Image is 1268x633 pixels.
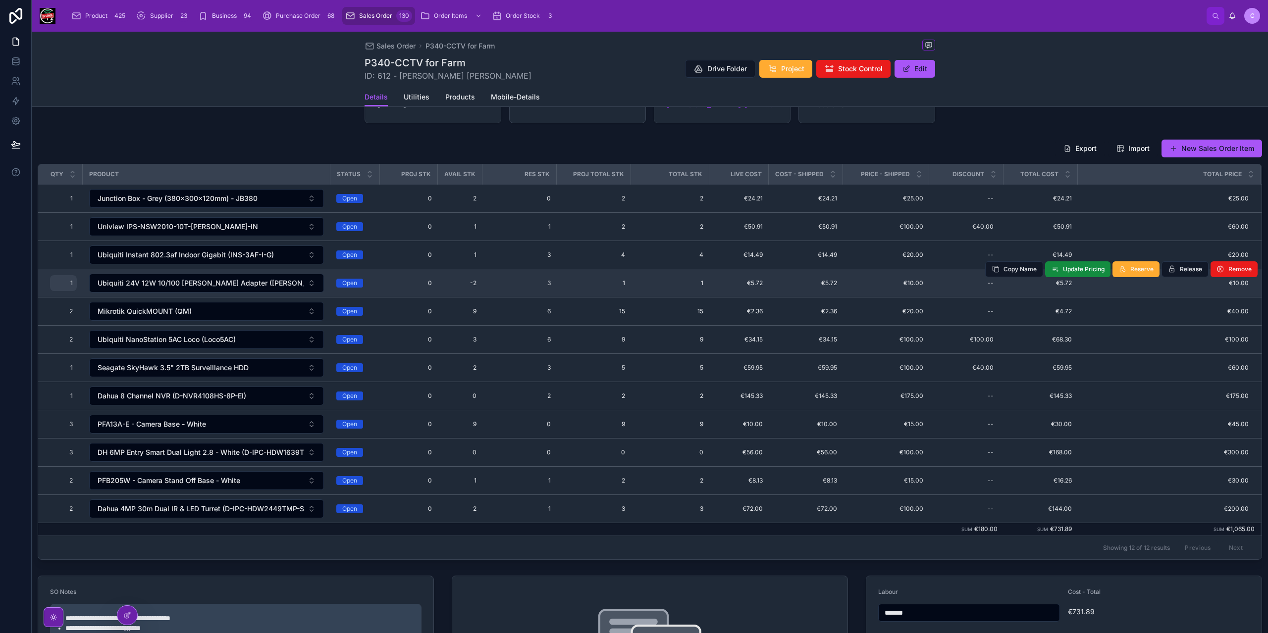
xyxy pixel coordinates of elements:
div: -- [988,195,994,202]
span: Ubiquiti NanoStation 5AC Loco (Loco5AC) [98,335,236,344]
a: Select Button [89,273,324,293]
span: €24.21 [775,195,837,202]
a: 2 [637,195,703,202]
a: Select Button [89,386,324,406]
span: €14.49 [715,251,763,259]
span: €5.72 [1009,279,1072,287]
a: Order Stock3 [489,7,559,25]
a: 9 [444,307,476,315]
span: Update Pricing [1063,265,1105,273]
a: Details [365,88,388,107]
a: Open [336,391,374,400]
a: 2 [444,364,476,372]
a: €60.00 [1078,223,1249,231]
a: 2 [563,223,625,231]
a: €20.00 [849,307,923,315]
div: Open [342,363,357,372]
span: Order Items [434,12,467,20]
span: €60.00 [1078,364,1249,372]
div: 425 [111,10,128,22]
a: 0 [488,195,551,202]
a: 3 [444,336,476,343]
a: 5 [637,364,703,372]
a: Select Button [89,414,324,434]
span: Utilities [404,92,429,102]
span: 1 [444,251,476,259]
a: €25.00 [849,195,923,202]
span: Dahua 8 Channel NVR (D-NVR4108HS-8P-EI) [98,391,246,401]
span: €5.72 [715,279,763,287]
span: €100.00 [939,336,994,343]
span: Remove [1228,265,1252,273]
span: Project [781,64,804,74]
a: €175.00 [849,392,923,400]
a: €59.95 [775,364,837,372]
span: Seagate SkyHawk 3.5" 2TB Surveillance HDD [98,363,249,373]
a: Open [336,222,374,231]
span: 1 [54,279,73,287]
span: €145.33 [715,392,763,400]
a: 0 [386,195,432,202]
span: €10.00 [1078,279,1249,287]
span: 3 [488,279,551,287]
a: €145.33 [775,392,837,400]
button: New Sales Order Item [1162,140,1262,157]
button: Stock Control [816,60,891,78]
span: Product [85,12,107,20]
span: Products [445,92,475,102]
div: 130 [396,10,412,22]
a: 1 [50,275,77,291]
a: 0 [386,364,432,372]
a: 1 [50,360,77,376]
span: 3 [488,364,551,372]
span: 3 [54,420,73,428]
span: 9 [637,336,703,343]
span: €50.91 [775,223,837,231]
div: -- [988,392,994,400]
span: 0 [386,279,432,287]
a: Products [445,88,475,108]
button: Import [1109,140,1158,157]
a: €145.33 [1009,392,1072,400]
button: Select Button [89,245,324,264]
span: Supplier [150,12,173,20]
a: 6 [488,336,551,343]
span: Ubiquiti Instant 802.3af Indoor Gigabit (INS-3AF-I-G) [98,250,274,260]
a: €25.00 [1078,195,1249,202]
span: Drive Folder [707,64,747,74]
a: Select Button [89,330,324,349]
span: Sales Order [359,12,392,20]
a: 5 [563,364,625,372]
a: 1 [50,191,77,206]
a: 1 [50,388,77,404]
span: 2 [54,336,73,343]
button: Remove [1211,261,1258,277]
a: 15 [637,307,703,315]
a: P340-CCTV for Farm [425,41,495,51]
a: €34.15 [715,336,763,343]
a: €59.95 [715,364,763,372]
button: Copy Name [985,261,1043,277]
span: 1 [637,279,703,287]
a: €175.00 [1078,392,1249,400]
a: -- [935,388,998,404]
span: 1 [488,223,551,231]
a: Utilities [404,88,429,108]
a: 6 [488,307,551,315]
a: 2 [444,195,476,202]
span: Mobile-Details [491,92,540,102]
span: 2 [637,223,703,231]
a: €100.00 [849,223,923,231]
a: €34.15 [775,336,837,343]
button: Project [759,60,812,78]
span: Mikrotik QuickMOUNT (QM) [98,306,192,316]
